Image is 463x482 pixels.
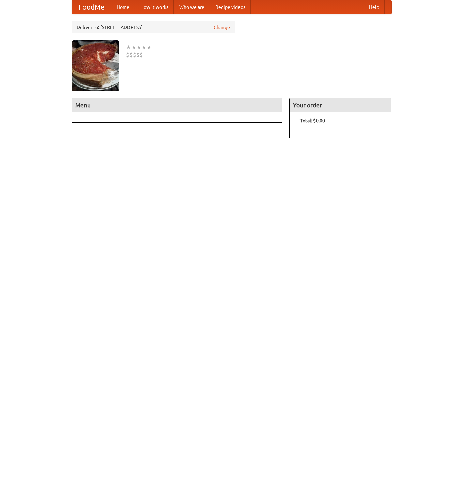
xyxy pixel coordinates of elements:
li: $ [126,51,129,59]
img: angular.jpg [72,40,119,91]
b: Total: $0.00 [300,118,325,123]
a: Home [111,0,135,14]
li: $ [136,51,140,59]
li: $ [129,51,133,59]
a: Who we are [174,0,210,14]
a: Recipe videos [210,0,251,14]
li: ★ [131,44,136,51]
li: ★ [136,44,141,51]
li: $ [133,51,136,59]
h4: Your order [290,98,391,112]
a: Help [364,0,385,14]
a: Change [214,24,230,31]
li: ★ [141,44,146,51]
li: ★ [126,44,131,51]
a: FoodMe [72,0,111,14]
div: Deliver to: [STREET_ADDRESS] [72,21,235,33]
h4: Menu [72,98,282,112]
a: How it works [135,0,174,14]
li: ★ [146,44,152,51]
li: $ [140,51,143,59]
